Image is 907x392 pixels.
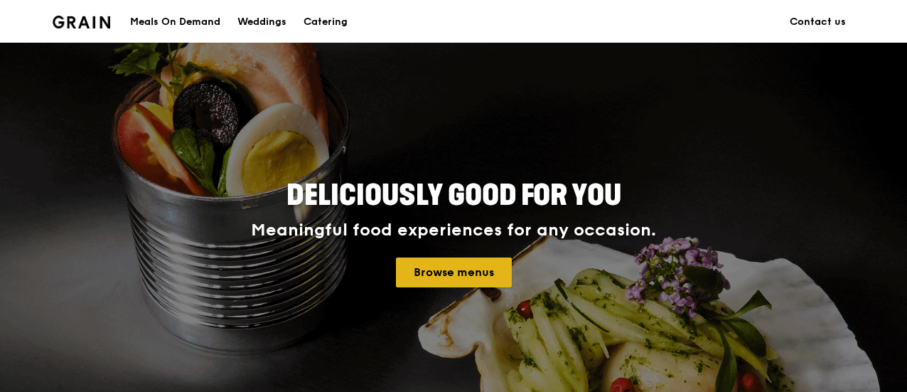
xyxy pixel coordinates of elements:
[396,258,512,287] a: Browse menus
[229,1,295,43] a: Weddings
[286,179,621,213] span: Deliciously good for you
[237,1,286,43] div: Weddings
[781,1,854,43] a: Contact us
[130,1,220,43] div: Meals On Demand
[53,16,110,28] img: Grain
[198,221,709,240] div: Meaningful food experiences for any occasion.
[304,1,348,43] div: Catering
[295,1,356,43] a: Catering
